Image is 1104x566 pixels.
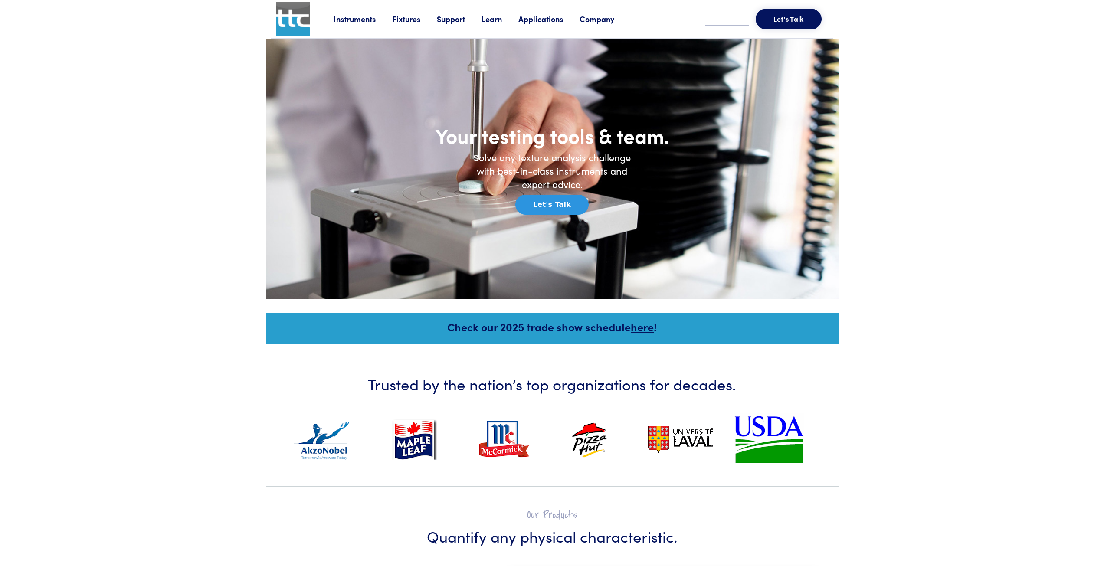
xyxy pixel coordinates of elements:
a: Company [580,13,631,24]
img: pizza_hut.gif [557,413,627,465]
h3: Trusted by the nation’s top organizations for decades. [292,373,812,394]
a: Applications [518,13,580,24]
img: usda.gif [734,413,804,465]
img: university-laval.gif [646,413,715,465]
img: akzonobel.gif [292,413,361,465]
h2: Our Products [292,508,812,522]
a: Support [437,13,482,24]
button: Let's Talk [515,195,589,215]
a: Learn [482,13,518,24]
h5: Check our 2025 trade show schedule ! [278,319,827,334]
h3: Quantify any physical characteristic. [292,525,812,546]
h1: Your testing tools & team. [379,123,726,148]
a: Trusted by the nation’s top organizations for decades. [271,344,833,487]
img: mccormick.gif [469,413,538,465]
img: maple_leaf.gif [380,413,450,465]
button: Let's Talk [756,9,822,29]
img: ttc_logo_1x1_v1.0.png [276,2,310,36]
a: Fixtures [392,13,437,24]
a: here [631,319,654,334]
a: Instruments [334,13,392,24]
h6: Solve any texture analysis challenge with best-in-class instruments and expert advice. [465,151,639,191]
